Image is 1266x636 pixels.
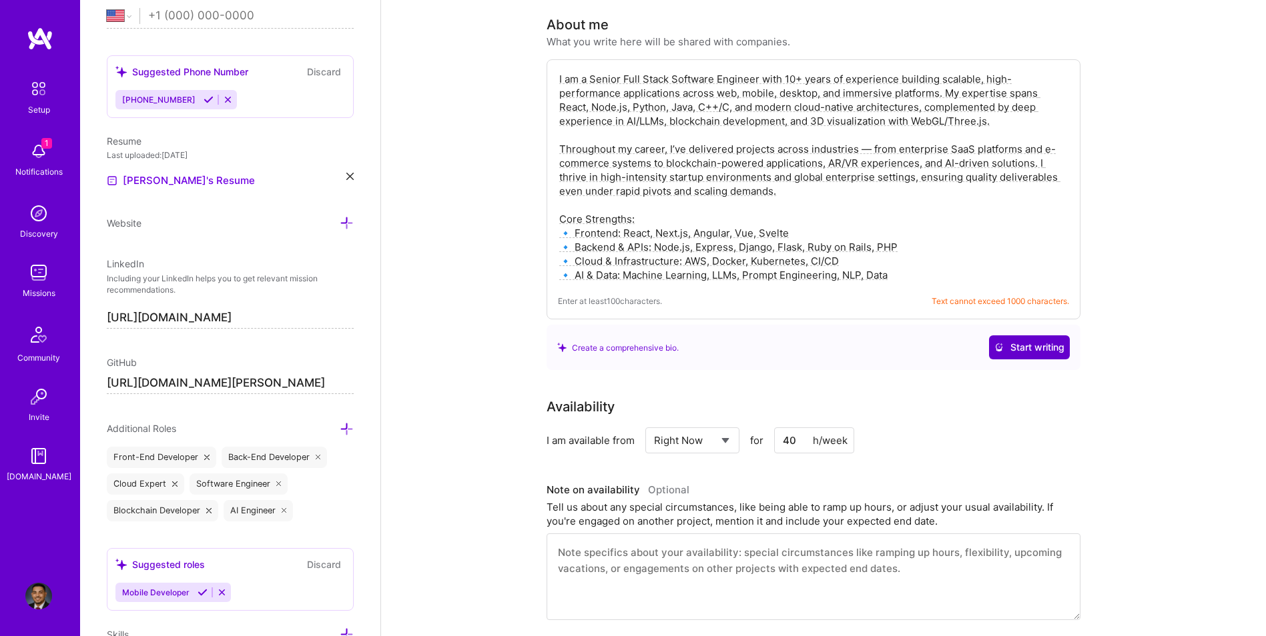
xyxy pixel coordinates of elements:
[989,335,1070,359] button: Start writing
[224,500,294,521] div: AI Engineer
[223,95,233,105] i: Reject
[15,165,63,179] div: Notifications
[198,587,208,597] i: Accept
[115,65,248,79] div: Suggested Phone Number
[217,587,227,597] i: Reject
[25,75,53,103] img: setup
[27,27,53,51] img: logo
[20,227,58,241] div: Discovery
[122,95,196,105] span: [PHONE_NUMBER]
[25,200,52,227] img: discovery
[107,473,184,495] div: Cloud Expert
[316,455,321,460] i: icon Close
[222,447,328,468] div: Back-End Developer
[107,500,218,521] div: Blockchain Developer
[22,583,55,609] a: User Avatar
[774,427,854,453] input: XX
[7,469,71,483] div: [DOMAIN_NAME]
[276,481,282,487] i: icon Close
[557,343,567,352] i: icon SuggestedTeams
[547,500,1080,528] div: Tell us about any special circumstances, like being able to ramp up hours, or adjust your usual a...
[25,383,52,410] img: Invite
[206,508,212,513] i: icon Close
[648,483,689,496] span: Optional
[17,351,60,365] div: Community
[25,259,52,286] img: teamwork
[282,508,287,513] i: icon Close
[558,71,1069,283] textarea: I am a Senior Full Stack Software Engineer with 10+ years of experience building scalable, high-p...
[994,341,1064,354] span: Start writing
[25,583,52,609] img: User Avatar
[23,319,55,351] img: Community
[122,587,190,597] span: Mobile Developer
[28,103,50,117] div: Setup
[813,433,848,447] div: h/week
[23,286,55,300] div: Missions
[107,258,144,269] span: LinkedIn
[107,135,141,147] span: Resume
[750,433,763,447] span: for
[994,343,1004,352] i: icon CrystalBallWhite
[107,273,354,296] p: Including your LinkedIn helps you to get relevant mission recommendations.
[558,294,662,308] span: Enter at least 100 characters.
[303,557,345,572] button: Discard
[547,15,609,35] div: About me
[172,481,178,487] i: icon Close
[115,66,127,77] i: icon SuggestedTeams
[557,341,679,355] div: Create a comprehensive bio.
[303,64,345,79] button: Discard
[204,455,210,460] i: icon Close
[29,410,49,424] div: Invite
[107,173,255,189] a: [PERSON_NAME]'s Resume
[25,443,52,469] img: guide book
[107,217,141,229] span: Website
[107,148,354,162] div: Last uploaded: [DATE]
[547,35,790,49] div: What you write here will be shared with companies.
[107,423,176,434] span: Additional Roles
[547,480,689,500] div: Note on availability
[932,294,1069,308] span: Text cannot exceed 1000 characters.
[346,173,354,180] i: icon Close
[107,357,137,368] span: GitHub
[190,473,288,495] div: Software Engineer
[107,447,216,468] div: Front-End Developer
[547,433,635,447] div: I am available from
[25,138,52,165] img: bell
[115,559,127,570] i: icon SuggestedTeams
[107,175,117,186] img: Resume
[115,557,205,571] div: Suggested roles
[204,95,214,105] i: Accept
[547,397,615,417] div: Availability
[41,138,52,149] span: 1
